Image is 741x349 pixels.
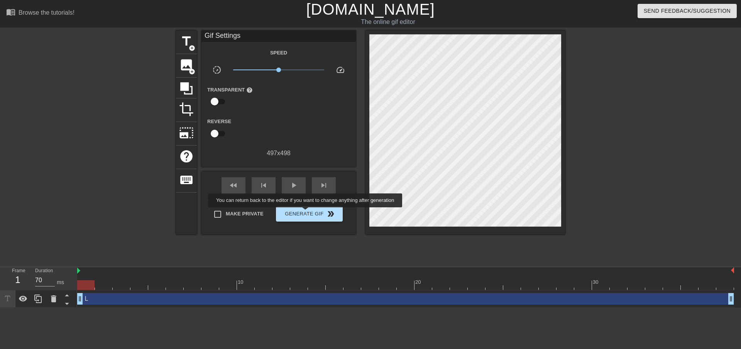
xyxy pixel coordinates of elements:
[229,181,238,190] span: fast_rewind
[19,9,74,16] div: Browse the tutorials!
[276,206,343,222] button: Generate Gif
[179,173,194,187] span: keyboard
[201,149,356,158] div: 497 x 498
[201,30,356,42] div: Gif Settings
[638,4,737,18] button: Send Feedback/Suggestion
[246,87,253,93] span: help
[336,65,345,75] span: speed
[57,278,64,286] div: ms
[270,49,287,57] label: Speed
[207,118,231,125] label: Reverse
[226,210,264,218] span: Make Private
[76,295,84,303] span: drag_handle
[189,45,195,51] span: add_circle
[727,295,735,303] span: drag_handle
[644,6,731,16] span: Send Feedback/Suggestion
[212,65,222,75] span: slow_motion_video
[326,209,335,219] span: double_arrow
[189,68,195,75] span: add_circle
[238,278,245,286] div: 10
[12,273,24,287] div: 1
[179,102,194,117] span: crop
[179,58,194,72] span: image
[279,209,340,219] span: Generate Gif
[179,149,194,164] span: help
[251,17,525,27] div: The online gif editor
[593,278,600,286] div: 30
[259,181,268,190] span: skip_previous
[306,1,435,18] a: [DOMAIN_NAME]
[289,181,298,190] span: play_arrow
[179,34,194,49] span: title
[179,125,194,140] span: photo_size_select_large
[207,86,253,94] label: Transparent
[415,278,422,286] div: 20
[731,267,734,273] img: bound-end.png
[6,267,29,290] div: Frame
[6,7,74,19] a: Browse the tutorials!
[35,269,53,273] label: Duration
[319,181,328,190] span: skip_next
[6,7,15,17] span: menu_book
